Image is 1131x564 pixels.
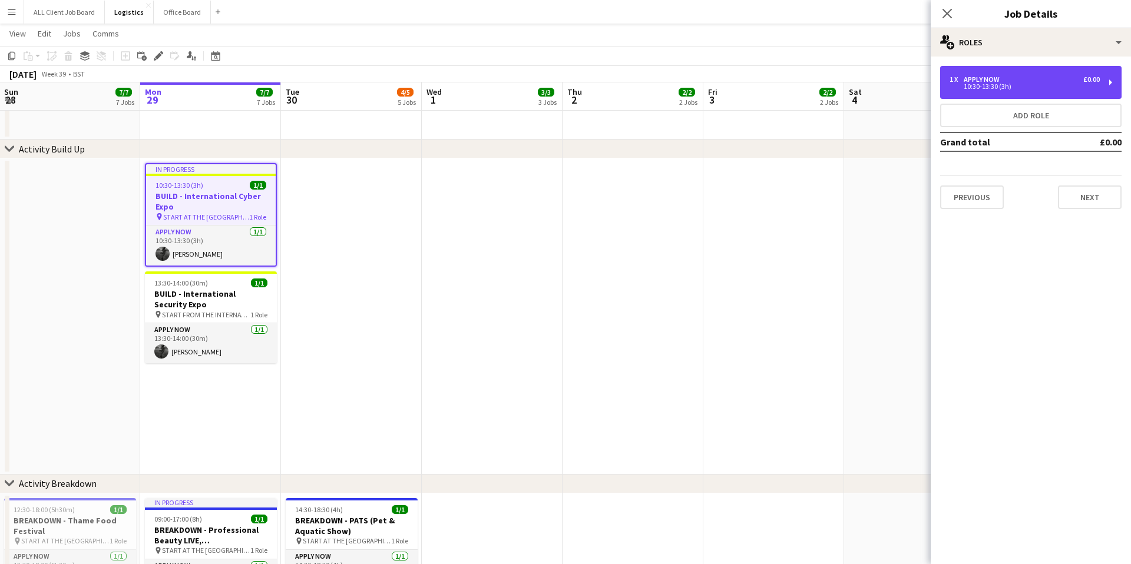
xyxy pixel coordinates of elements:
[964,75,1004,84] div: APPLY NOW
[1083,75,1100,84] div: £0.00
[538,98,557,107] div: 3 Jobs
[145,288,277,310] h3: BUILD - International Security Expo
[110,505,127,514] span: 1/1
[110,536,127,545] span: 1 Role
[849,87,862,97] span: Sat
[397,88,414,97] span: 4/5
[19,143,85,155] div: Activity Build Up
[145,323,277,363] app-card-role: APPLY NOW1/113:30-14:00 (30m)[PERSON_NAME]
[33,26,56,41] a: Edit
[58,26,85,41] a: Jobs
[4,87,18,97] span: Sun
[145,163,277,267] app-job-card: In progress10:30-13:30 (3h)1/1BUILD - International Cyber Expo START AT THE [GEOGRAPHIC_DATA]1 Ro...
[1066,132,1122,151] td: £0.00
[163,213,249,221] span: START AT THE [GEOGRAPHIC_DATA]
[820,98,838,107] div: 2 Jobs
[146,191,276,212] h3: BUILD - International Cyber Expo
[2,93,18,107] span: 28
[38,28,51,39] span: Edit
[565,93,582,107] span: 2
[398,98,416,107] div: 5 Jobs
[5,26,31,41] a: View
[295,505,343,514] span: 14:30-18:30 (4h)
[145,87,161,97] span: Mon
[706,93,717,107] span: 3
[14,505,75,514] span: 12:30-18:00 (5h30m)
[250,546,267,555] span: 1 Role
[256,88,273,97] span: 7/7
[162,310,250,319] span: START FROM THE INTERNATIONAL CYBER EXPO, [GEOGRAPHIC_DATA]
[39,69,68,78] span: Week 39
[950,84,1100,89] div: 10:30-13:30 (3h)
[250,310,267,319] span: 1 Role
[931,6,1131,21] h3: Job Details
[145,525,277,546] h3: BREAKDOWN - Professional Beauty LIVE, [GEOGRAPHIC_DATA]
[251,515,267,523] span: 1/1
[1058,185,1122,209] button: Next
[679,88,695,97] span: 2/2
[4,515,136,536] h3: BREAKDOWN - Thame Food Festival
[145,498,277,507] div: In progress
[146,164,276,174] div: In progress
[250,181,266,190] span: 1/1
[9,68,37,80] div: [DATE]
[88,26,124,41] a: Comms
[819,88,836,97] span: 2/2
[567,87,582,97] span: Thu
[162,546,250,555] span: START AT THE [GEOGRAPHIC_DATA]
[426,87,442,97] span: Wed
[392,505,408,514] span: 1/1
[92,28,119,39] span: Comms
[251,278,267,287] span: 1/1
[950,75,964,84] div: 1 x
[19,477,97,489] div: Activity Breakdown
[115,88,132,97] span: 7/7
[73,69,85,78] div: BST
[679,98,697,107] div: 2 Jobs
[24,1,105,24] button: ALL Client Job Board
[249,213,266,221] span: 1 Role
[146,225,276,266] app-card-role: APPLY NOW1/110:30-13:30 (3h)[PERSON_NAME]
[143,93,161,107] span: 29
[931,28,1131,57] div: Roles
[257,98,275,107] div: 7 Jobs
[154,515,202,523] span: 09:00-17:00 (8h)
[391,536,408,545] span: 1 Role
[154,1,211,24] button: Office Board
[284,93,299,107] span: 30
[154,278,208,287] span: 13:30-14:00 (30m)
[708,87,717,97] span: Fri
[538,88,554,97] span: 3/3
[63,28,81,39] span: Jobs
[940,104,1122,127] button: Add role
[303,536,391,545] span: START AT THE [GEOGRAPHIC_DATA]
[286,87,299,97] span: Tue
[145,271,277,363] app-job-card: 13:30-14:00 (30m)1/1BUILD - International Security Expo START FROM THE INTERNATIONAL CYBER EXPO, ...
[21,536,110,545] span: START AT THE [GEOGRAPHIC_DATA]
[116,98,134,107] div: 7 Jobs
[105,1,154,24] button: Logistics
[940,132,1066,151] td: Grand total
[9,28,26,39] span: View
[940,185,1004,209] button: Previous
[425,93,442,107] span: 1
[286,515,418,536] h3: BREAKDOWN - PATS (Pet & Aquatic Show)
[156,181,203,190] span: 10:30-13:30 (3h)
[847,93,862,107] span: 4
